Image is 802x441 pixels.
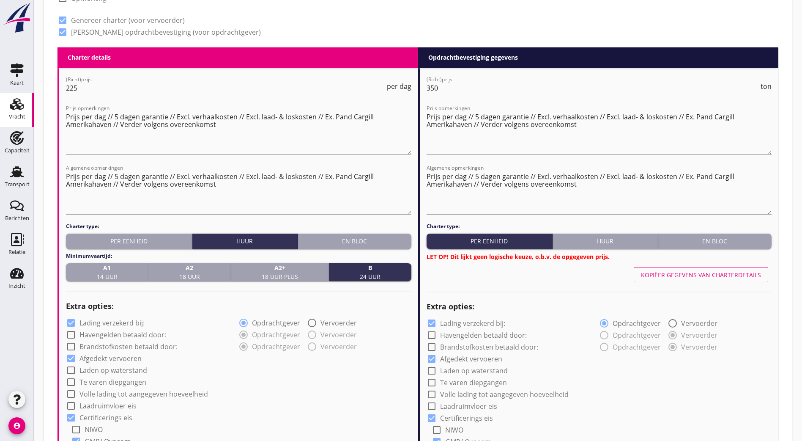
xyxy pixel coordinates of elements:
label: Havengelden betaald door: [79,331,166,339]
button: Huur [553,234,658,249]
label: Laden op waterstand [79,366,147,375]
label: NIWO [445,426,463,434]
input: (Richt)prijs [66,81,385,95]
button: Kopiëer gegevens van charterdetails [634,267,768,282]
button: A2+18 uur plus [231,263,329,281]
h2: Extra opties: [66,300,411,312]
h4: Charter type: [427,223,772,230]
div: Berichten [5,215,29,221]
div: Vracht [9,114,25,119]
label: Afgedekt vervoeren [79,354,142,363]
textarea: Algemene opmerkingen [66,170,411,214]
div: Per eenheid [430,237,549,245]
button: Per eenheid [427,234,553,249]
i: account_circle [8,417,25,434]
label: Havengelden betaald door: [440,331,527,339]
div: Kaart [10,80,24,85]
label: Volle lading tot aangegeven hoeveelheid [440,390,569,399]
span: ton [761,83,772,90]
div: En bloc [662,237,769,245]
h2: Extra opties: [427,301,772,312]
div: Relatie [8,249,25,255]
button: En bloc [298,234,411,249]
label: [PERSON_NAME] opdrachtbevestiging (voor opdrachtgever) [71,28,261,36]
label: Certificerings eis [79,413,132,422]
label: Lading verzekerd bij: [440,319,505,328]
span: 14 uur [97,263,118,281]
label: Afgedekt vervoeren [440,355,502,363]
img: logo-small.a267ee39.svg [2,2,32,33]
div: Per eenheid [69,237,189,245]
label: NIWO [85,425,103,434]
label: Opdrachtgever [252,319,300,327]
button: A218 uur [148,263,231,281]
input: (Richt)prijs [427,81,759,95]
label: Brandstofkosten betaald door: [440,343,538,351]
label: Te varen diepgangen [440,378,507,387]
textarea: Prijs opmerkingen [427,110,772,154]
div: Transport [5,182,30,187]
button: Per eenheid [66,234,192,249]
label: Te varen diepgangen [79,378,146,386]
button: A114 uur [66,263,148,281]
label: Volle lading tot aangegeven hoeveelheid [79,390,208,398]
div: Inzicht [8,283,25,289]
label: Opdrachtgever [613,319,661,328]
label: Laden op waterstand [440,367,508,375]
label: Laadruimvloer eis [79,402,137,410]
strong: B [360,263,380,272]
strong: A1 [97,263,118,272]
label: Brandstofkosten betaald door: [79,342,178,351]
h4: Minimumvaartijd: [66,252,411,260]
label: Certificerings eis [440,414,493,422]
button: En bloc [658,234,772,249]
label: Laadruimvloer eis [440,402,497,411]
textarea: Algemene opmerkingen [427,170,772,214]
span: 18 uur plus [262,263,298,281]
div: Capaciteit [5,148,30,153]
label: Vervoerder [320,319,357,327]
div: En bloc [301,237,408,245]
label: Lading verzekerd bij: [79,319,145,327]
label: Genereer charter (voor vervoerder) [71,16,185,25]
strong: A2+ [262,263,298,272]
div: Huur [196,237,294,245]
div: Huur [556,237,654,245]
span: 18 uur [179,263,200,281]
div: Kopiëer gegevens van charterdetails [641,270,761,279]
textarea: Prijs opmerkingen [66,110,411,154]
button: Huur [192,234,298,249]
button: B24 uur [329,263,411,281]
h3: LET OP! Dit lijkt geen logische keuze, o.b.v. de opgegeven prijs. [427,252,772,261]
label: Vervoerder [681,319,717,328]
span: 24 uur [360,263,380,281]
h4: Charter type: [66,223,411,230]
span: per dag [387,83,411,90]
strong: A2 [179,263,200,272]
